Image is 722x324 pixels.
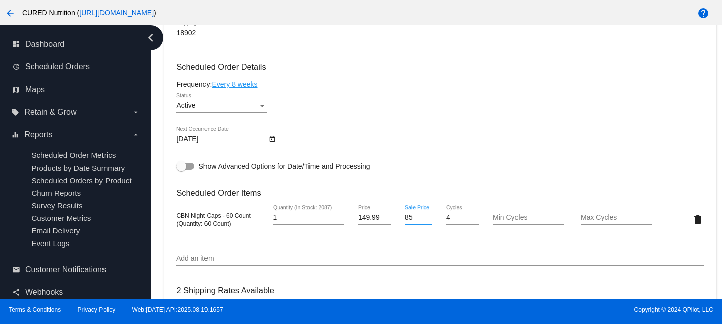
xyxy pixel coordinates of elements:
[31,189,81,197] a: Churn Reports
[176,255,704,263] input: Add an item
[273,214,344,222] input: Quantity (In Stock: 2087)
[25,288,63,297] span: Webhooks
[25,85,45,94] span: Maps
[4,7,16,19] mat-icon: arrow_back
[12,86,20,94] i: map
[31,214,91,222] a: Customer Metrics
[12,288,20,296] i: share
[132,306,223,313] a: Web:[DATE] API:2025.08.19.1657
[446,214,479,222] input: Cycles
[12,36,140,52] a: dashboard Dashboard
[370,306,713,313] span: Copyright © 2024 QPilot, LLC
[198,161,370,171] span: Show Advanced Options for Date/Time and Processing
[212,80,257,88] a: Every 8 weeks
[22,9,156,17] span: CURED Nutrition ( )
[176,212,250,227] span: CBN Night Caps - 60 Count (Quantity: 60 Count)
[132,108,140,116] i: arrow_drop_down
[31,176,131,185] a: Scheduled Orders by Product
[176,29,267,37] input: Shipping Postcode
[78,306,116,313] a: Privacy Policy
[24,108,76,117] span: Retain & Grow
[12,262,140,278] a: email Customer Notifications
[176,80,704,88] div: Frequency:
[31,226,80,235] a: Email Delivery
[25,265,106,274] span: Customer Notifications
[25,62,90,71] span: Scheduled Orders
[31,151,116,159] a: Scheduled Order Metrics
[176,280,274,301] h3: 2 Shipping Rates Available
[31,239,69,248] a: Event Logs
[176,101,195,109] span: Active
[12,284,140,300] a: share Webhooks
[12,63,20,71] i: update
[79,9,154,17] a: [URL][DOMAIN_NAME]
[12,59,140,75] a: update Scheduled Orders
[176,102,267,110] mat-select: Status
[9,306,61,313] a: Terms & Conditions
[176,181,704,198] h3: Scheduled Order Items
[581,214,652,222] input: Max Cycles
[11,131,19,139] i: equalizer
[493,214,564,222] input: Min Cycles
[12,82,140,98] a: map Maps
[31,164,125,172] a: Products by Date Summary
[405,214,432,222] input: Sale Price
[692,214,704,226] mat-icon: delete
[132,131,140,139] i: arrow_drop_down
[176,135,267,143] input: Next Occurrence Date
[31,201,82,210] a: Survey Results
[697,7,709,19] mat-icon: help
[176,62,704,72] h3: Scheduled Order Details
[12,266,20,274] i: email
[358,214,391,222] input: Price
[267,133,277,144] button: Open calendar
[11,108,19,116] i: local_offer
[143,30,159,46] i: chevron_left
[12,40,20,48] i: dashboard
[24,130,52,139] span: Reports
[25,40,64,49] span: Dashboard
